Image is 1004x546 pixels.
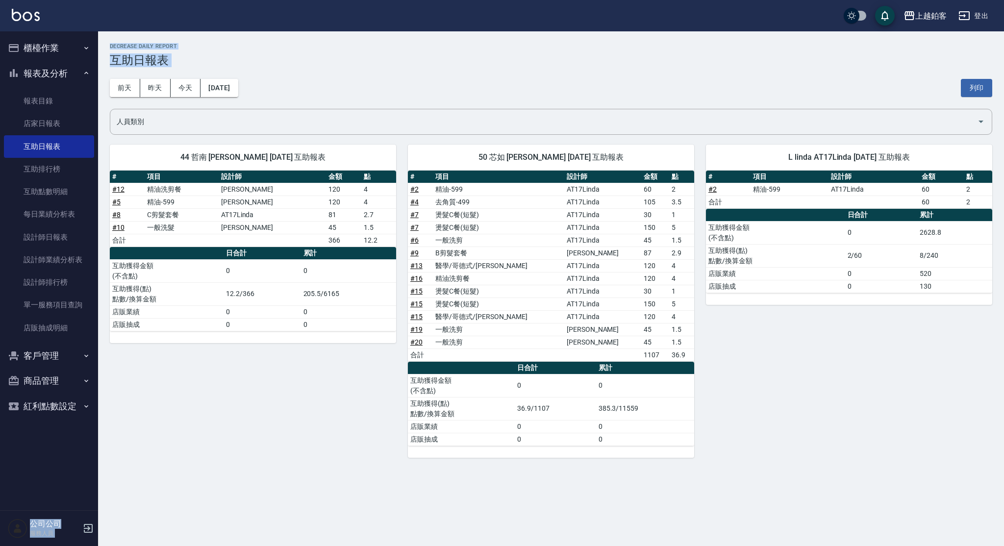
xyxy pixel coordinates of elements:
td: 0 [515,420,596,433]
a: #20 [410,338,423,346]
td: 一般洗剪 [433,323,564,336]
td: 0 [224,259,301,282]
td: [PERSON_NAME] [219,196,326,208]
td: 4 [669,310,694,323]
th: 日合計 [845,209,918,222]
td: 105 [641,196,669,208]
span: 50 芯如 [PERSON_NAME] [DATE] 互助報表 [420,152,682,162]
div: 上越鉑客 [915,10,947,22]
a: 互助排行榜 [4,158,94,180]
td: 互助獲得(點) 點數/換算金額 [110,282,224,305]
th: # [110,171,145,183]
th: 設計師 [564,171,641,183]
td: 燙髮C餐(短髮) [433,298,564,310]
td: 0 [515,374,596,397]
a: #16 [410,274,423,282]
td: [PERSON_NAME] [564,247,641,259]
td: 150 [641,298,669,310]
td: B剪髮套餐 [433,247,564,259]
td: AT17Linda [564,298,641,310]
a: #8 [112,211,121,219]
a: #19 [410,325,423,333]
button: [DATE] [201,79,238,97]
img: Logo [12,9,40,21]
a: #15 [410,287,423,295]
td: 0 [301,259,396,282]
td: 一般洗剪 [433,336,564,348]
td: 81 [326,208,361,221]
td: 1.5 [669,336,694,348]
td: 店販抽成 [408,433,515,446]
button: 上越鉑客 [900,6,951,26]
td: 0 [845,267,918,280]
td: 2.7 [361,208,396,221]
td: 120 [641,310,669,323]
th: 金額 [919,171,964,183]
button: 紅利點數設定 [4,394,94,419]
button: 商品管理 [4,368,94,394]
td: AT17Linda [564,310,641,323]
td: 醫學/哥德式/[PERSON_NAME] [433,259,564,272]
td: 12.2/366 [224,282,301,305]
td: 互助獲得金額 (不含點) [408,374,515,397]
table: a dense table [110,171,396,247]
td: AT17Linda [564,234,641,247]
td: 合計 [408,348,433,361]
td: 店販抽成 [110,318,224,331]
td: 互助獲得(點) 點數/換算金額 [706,244,845,267]
a: #6 [410,236,419,244]
th: 點 [361,171,396,183]
td: 0 [224,305,301,318]
td: AT17Linda [564,221,641,234]
td: 合計 [110,234,145,247]
td: 店販業績 [706,267,845,280]
td: 520 [917,267,992,280]
a: 設計師排行榜 [4,271,94,294]
th: 累計 [301,247,396,260]
td: 醫學/哥德式/[PERSON_NAME] [433,310,564,323]
th: 金額 [326,171,361,183]
td: 店販業績 [408,420,515,433]
a: 店販抽成明細 [4,317,94,339]
td: 2 [669,183,694,196]
a: #7 [410,211,419,219]
td: 1107 [641,348,669,361]
th: # [408,171,433,183]
a: #10 [112,223,125,231]
td: 45 [641,234,669,247]
td: AT17Linda [564,272,641,285]
td: 4 [669,272,694,285]
td: 精油-599 [145,196,218,208]
a: 報表目錄 [4,90,94,112]
td: 互助獲得金額 (不含點) [110,259,224,282]
td: 0 [301,305,396,318]
td: 精油洗剪餐 [433,272,564,285]
td: 36.9 [669,348,694,361]
td: 2.9 [669,247,694,259]
td: 2 [964,183,992,196]
td: 8/240 [917,244,992,267]
th: 項目 [433,171,564,183]
h2: Decrease Daily Report [110,43,992,50]
td: [PERSON_NAME] [219,183,326,196]
td: 精油洗剪餐 [145,183,218,196]
td: AT17Linda [564,208,641,221]
th: 點 [669,171,694,183]
td: [PERSON_NAME] [564,336,641,348]
td: AT17Linda [564,183,641,196]
h5: 公司公司 [30,519,80,529]
table: a dense table [706,171,992,209]
td: 205.5/6165 [301,282,396,305]
td: 45 [641,336,669,348]
td: 120 [641,259,669,272]
td: 45 [641,323,669,336]
td: 12.2 [361,234,396,247]
p: 服務人員 [30,529,80,538]
td: AT17Linda [219,208,326,221]
td: 60 [919,196,964,208]
td: 1 [669,285,694,298]
td: 4 [361,183,396,196]
input: 人員名稱 [114,113,973,130]
table: a dense table [110,247,396,331]
img: Person [8,519,27,538]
